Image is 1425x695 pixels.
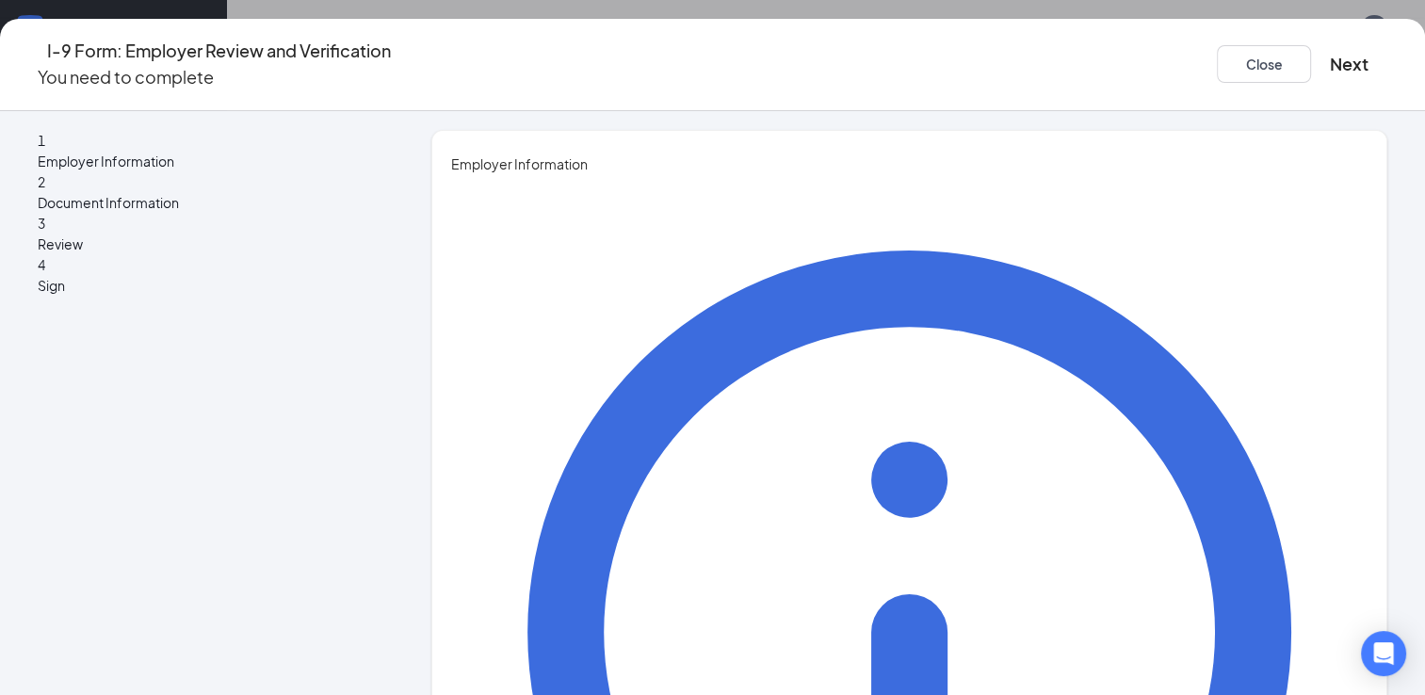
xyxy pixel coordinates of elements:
p: You need to complete [38,64,391,90]
h4: I-9 Form: Employer Review and Verification [47,38,391,64]
span: Sign [38,275,375,296]
span: Employer Information [38,151,375,171]
div: Open Intercom Messenger [1361,631,1406,676]
span: Document Information [38,192,375,213]
button: Close [1217,45,1311,83]
button: Next [1330,51,1368,77]
span: 4 [38,256,45,273]
span: 2 [38,173,45,190]
span: Review [38,234,375,254]
span: Employer Information [451,154,1368,174]
span: 1 [38,132,45,149]
span: 3 [38,215,45,232]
